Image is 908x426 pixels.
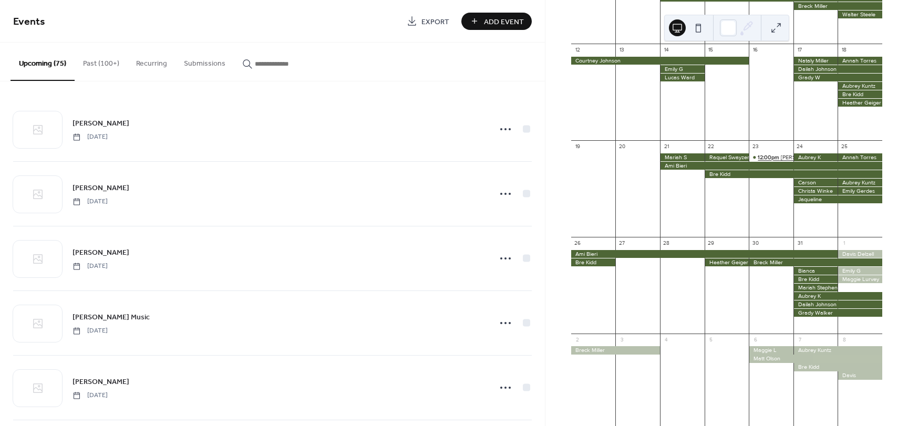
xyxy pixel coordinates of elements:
div: 15 [707,46,715,54]
div: Davis Delzell [838,250,882,258]
div: Bre Kidd [571,258,616,266]
span: Export [421,16,449,27]
span: [PERSON_NAME] [73,247,129,258]
div: 17 [796,46,803,54]
div: Grady W [793,74,882,81]
button: Recurring [128,43,176,80]
span: Add Event [484,16,524,27]
span: [DATE] [73,132,108,142]
span: 12:00pm [758,153,781,161]
span: [DATE] [73,197,108,206]
div: Emily G [749,153,793,161]
span: [PERSON_NAME] [73,377,129,388]
div: Maggie Lurvey [838,275,882,283]
a: [PERSON_NAME] Music [73,311,150,323]
div: Aubrey Kuntz [838,82,882,90]
div: 13 [618,46,626,54]
div: Annah Torres [838,153,882,161]
div: Annah Torres [838,57,882,65]
div: Mariah Stephenson [793,284,838,292]
div: Aubrey Kuntz [793,346,882,354]
div: Lucas Ward [660,74,705,81]
span: [PERSON_NAME] [73,183,129,194]
div: 1 [841,240,848,247]
div: 26 [574,240,581,247]
div: Ami Bieri [660,162,882,170]
div: 27 [618,240,626,247]
div: Aubrey Kuntz [838,179,882,186]
div: Mariah S [660,153,705,161]
div: 30 [752,240,759,247]
div: Aubrey K [793,153,838,161]
button: Upcoming (75) [11,43,75,81]
div: Heather Geiger [705,258,749,266]
span: [DATE] [73,262,108,271]
div: 29 [707,240,715,247]
div: Bre Kidd [793,363,882,371]
div: Aubrey K [793,292,882,300]
div: Emily G [838,267,882,275]
span: [DATE] [73,391,108,400]
div: 19 [574,143,581,150]
div: 12 [574,46,581,54]
div: Ami Bieri [571,250,838,258]
button: Add Event [461,13,532,30]
div: Dailah Johnson [793,300,882,308]
div: 16 [752,46,759,54]
div: Breck Miller [749,258,882,266]
a: [PERSON_NAME] [73,376,129,388]
div: Emily G [660,65,705,73]
div: 18 [841,46,848,54]
div: Nataly Miller [793,57,838,65]
div: 25 [841,143,848,150]
div: 3 [618,336,626,344]
div: 24 [796,143,803,150]
div: Bre Kidd [705,170,882,178]
div: 14 [663,46,670,54]
div: Maggie L [749,346,793,354]
span: Events [13,12,45,32]
div: Emily Gerdes [838,187,882,195]
div: 23 [752,143,759,150]
div: Carson [793,179,838,186]
span: [PERSON_NAME] [73,118,129,129]
div: Christa Winke [793,187,838,195]
a: [PERSON_NAME] [73,117,129,129]
div: 5 [707,336,715,344]
div: Heather Geiger [838,99,882,107]
a: Export [399,13,457,30]
div: 28 [663,240,670,247]
div: 4 [663,336,670,344]
div: Bianca [793,267,838,275]
button: Past (100+) [75,43,128,80]
div: Bre Kidd [793,275,838,283]
div: Raquel Swayzer [705,153,749,161]
div: Matt Olson [749,355,882,362]
div: Breck Miller [571,346,660,354]
div: Jaqueline [793,195,882,203]
div: Davis [838,371,882,379]
div: Walter Steele [838,11,882,18]
div: Courtney Johnson [571,57,749,65]
a: [PERSON_NAME] [73,246,129,258]
span: [PERSON_NAME] Music [73,312,150,323]
div: 8 [841,336,848,344]
div: Bre Kidd [838,90,882,98]
div: 21 [663,143,670,150]
div: 22 [707,143,715,150]
div: [PERSON_NAME] [781,153,824,161]
div: 2 [574,336,581,344]
a: [PERSON_NAME] [73,182,129,194]
span: [DATE] [73,326,108,336]
div: 7 [796,336,803,344]
button: Submissions [176,43,234,80]
div: 20 [618,143,626,150]
div: Breck Miller [793,2,882,10]
div: Grady Walker [793,309,882,317]
div: 31 [796,240,803,247]
div: 6 [752,336,759,344]
div: Dailah Johnson [793,65,882,73]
